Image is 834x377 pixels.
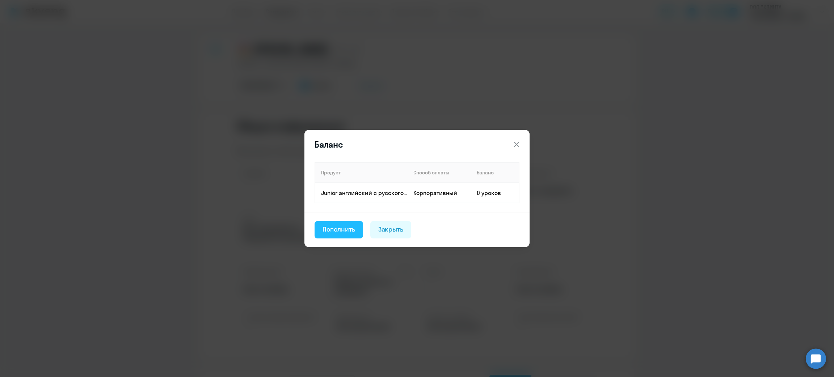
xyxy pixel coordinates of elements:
[408,162,471,183] th: Способ оплаты
[321,189,407,197] p: Junior английский с русскоговорящим преподавателем
[378,225,404,234] div: Закрыть
[323,225,355,234] div: Пополнить
[408,183,471,203] td: Корпоративный
[315,162,408,183] th: Продукт
[471,183,519,203] td: 0 уроков
[370,221,412,238] button: Закрыть
[304,139,530,150] header: Баланс
[471,162,519,183] th: Баланс
[315,221,363,238] button: Пополнить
